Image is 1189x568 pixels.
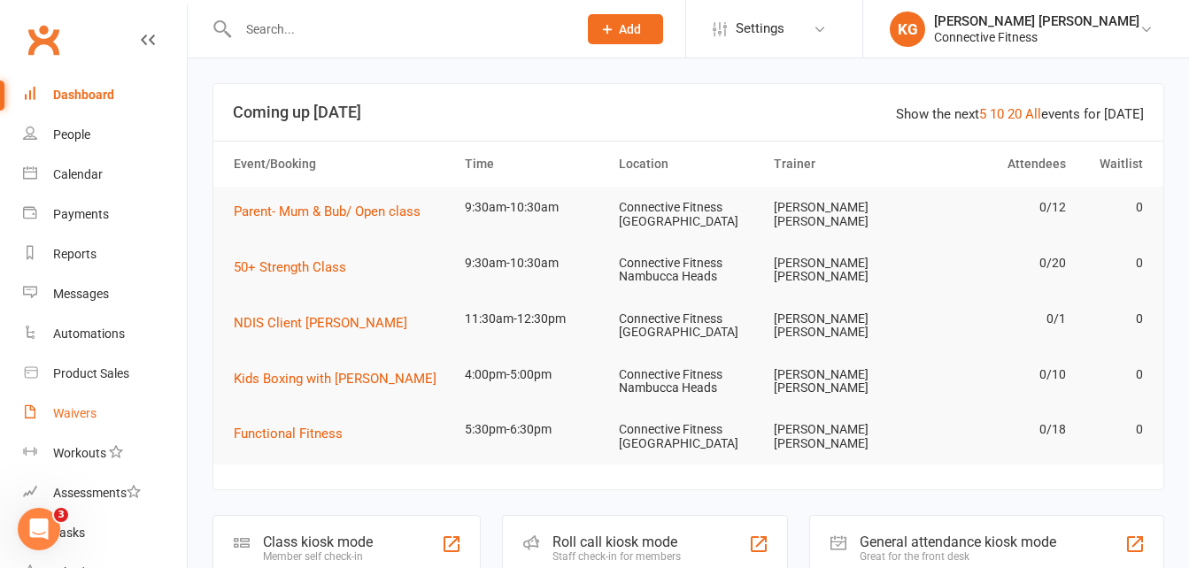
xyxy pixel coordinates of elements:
[457,409,611,450] td: 5:30pm-6:30pm
[21,18,66,62] a: Clubworx
[934,29,1139,45] div: Connective Fitness
[263,533,373,550] div: Class kiosk mode
[23,274,187,314] a: Messages
[611,242,765,298] td: Connective Fitness Nambucca Heads
[233,17,565,42] input: Search...
[53,167,103,181] div: Calendar
[23,394,187,434] a: Waivers
[23,473,187,513] a: Assessments
[934,13,1139,29] div: [PERSON_NAME] [PERSON_NAME]
[54,508,68,522] span: 3
[53,127,90,142] div: People
[234,426,343,441] span: Functional Fitness
[234,259,346,275] span: 50+ Strength Class
[23,234,187,274] a: Reports
[53,406,97,420] div: Waivers
[766,187,920,242] td: [PERSON_NAME] [PERSON_NAME]
[766,242,920,298] td: [PERSON_NAME] [PERSON_NAME]
[457,187,611,228] td: 9:30am-10:30am
[234,312,420,334] button: NDIS Client [PERSON_NAME]
[1074,354,1151,395] td: 0
[979,106,986,122] a: 5
[1025,106,1041,122] a: All
[234,203,421,219] span: Parent- Mum & Bub/ Open class
[990,106,1004,122] a: 10
[263,550,373,563] div: Member self check-in
[766,354,920,410] td: [PERSON_NAME] [PERSON_NAME]
[619,22,641,36] span: Add
[920,242,1074,284] td: 0/20
[53,326,125,341] div: Automations
[896,104,1144,125] div: Show the next events for [DATE]
[920,142,1074,187] th: Attendees
[1008,106,1022,122] a: 20
[766,298,920,354] td: [PERSON_NAME] [PERSON_NAME]
[611,298,765,354] td: Connective Fitness [GEOGRAPHIC_DATA]
[23,513,187,553] a: Tasks
[234,257,359,278] button: 50+ Strength Class
[53,366,129,380] div: Product Sales
[234,371,436,387] span: Kids Boxing with [PERSON_NAME]
[23,434,187,473] a: Workouts
[234,201,433,222] button: Parent- Mum & Bub/ Open class
[920,354,1074,395] td: 0/10
[23,354,187,394] a: Product Sales
[53,526,85,540] div: Tasks
[53,486,141,500] div: Assessments
[552,550,681,563] div: Staff check-in for members
[23,115,187,155] a: People
[611,187,765,242] td: Connective Fitness [GEOGRAPHIC_DATA]
[1074,298,1151,340] td: 0
[766,142,920,187] th: Trainer
[23,155,187,195] a: Calendar
[920,187,1074,228] td: 0/12
[736,9,784,49] span: Settings
[890,12,925,47] div: KG
[234,368,449,389] button: Kids Boxing with [PERSON_NAME]
[457,354,611,395] td: 4:00pm-5:00pm
[23,75,187,115] a: Dashboard
[611,354,765,410] td: Connective Fitness Nambucca Heads
[53,88,114,102] div: Dashboard
[226,142,457,187] th: Event/Booking
[457,298,611,340] td: 11:30am-12:30pm
[233,104,1144,121] h3: Coming up [DATE]
[552,533,681,550] div: Roll call kiosk mode
[53,446,106,460] div: Workouts
[457,142,611,187] th: Time
[23,195,187,234] a: Payments
[53,247,97,261] div: Reports
[920,409,1074,450] td: 0/18
[234,423,355,444] button: Functional Fitness
[766,409,920,464] td: [PERSON_NAME] [PERSON_NAME]
[53,287,109,301] div: Messages
[1074,142,1151,187] th: Waitlist
[1074,187,1151,228] td: 0
[860,550,1056,563] div: Great for the front desk
[18,508,60,550] iframe: Intercom live chat
[1074,409,1151,450] td: 0
[457,242,611,284] td: 9:30am-10:30am
[53,207,109,221] div: Payments
[23,314,187,354] a: Automations
[611,409,765,464] td: Connective Fitness [GEOGRAPHIC_DATA]
[860,533,1056,550] div: General attendance kiosk mode
[588,14,663,44] button: Add
[234,315,407,331] span: NDIS Client [PERSON_NAME]
[920,298,1074,340] td: 0/1
[611,142,765,187] th: Location
[1074,242,1151,284] td: 0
